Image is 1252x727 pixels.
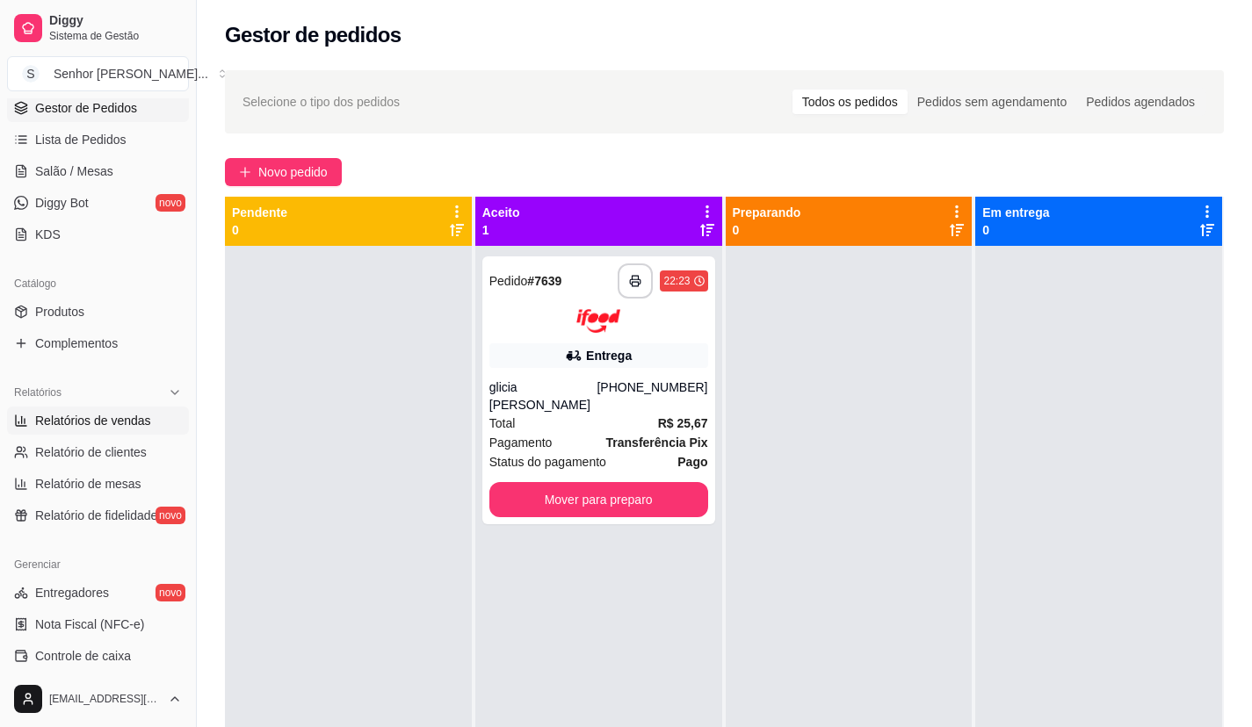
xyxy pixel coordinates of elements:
[7,470,189,498] a: Relatório de mesas
[489,378,597,414] div: glicia [PERSON_NAME]
[49,692,161,706] span: [EMAIL_ADDRESS][DOMAIN_NAME]
[35,412,151,429] span: Relatórios de vendas
[663,274,690,288] div: 22:23
[489,414,516,433] span: Total
[982,204,1049,221] p: Em entrega
[7,501,189,529] a: Relatório de fidelidadenovo
[7,438,189,466] a: Relatório de clientes
[35,131,127,148] span: Lista de Pedidos
[908,90,1076,114] div: Pedidos sem agendamento
[232,221,287,239] p: 0
[7,126,189,154] a: Lista de Pedidos
[677,455,707,469] strong: Pago
[35,507,157,524] span: Relatório de fidelidade
[7,7,189,49] a: DiggySistema de Gestão
[606,435,708,450] strong: Transferência Pix
[7,642,189,670] a: Controle de caixa
[658,416,708,430] strong: R$ 25,67
[7,610,189,638] a: Nota Fiscal (NFC-e)
[49,29,182,43] span: Sistema de Gestão
[232,204,287,221] p: Pendente
[7,407,189,435] a: Relatórios de vendas
[35,475,141,493] span: Relatório de mesas
[7,551,189,579] div: Gerenciar
[7,94,189,122] a: Gestor de Pedidos
[576,309,620,333] img: ifood
[792,90,908,114] div: Todos os pedidos
[733,204,801,221] p: Preparando
[482,221,520,239] p: 1
[35,443,147,461] span: Relatório de clientes
[239,166,251,178] span: plus
[35,647,131,665] span: Controle de caixa
[242,92,400,112] span: Selecione o tipo dos pedidos
[35,303,84,320] span: Produtos
[35,226,61,243] span: KDS
[7,298,189,326] a: Produtos
[7,270,189,298] div: Catálogo
[35,194,89,212] span: Diggy Bot
[586,347,632,364] div: Entrega
[489,452,606,471] span: Status do pagamento
[597,378,707,414] div: [PHONE_NUMBER]
[527,274,561,288] strong: # 7639
[35,99,137,117] span: Gestor de Pedidos
[35,615,144,633] span: Nota Fiscal (NFC-e)
[14,385,62,399] span: Relatórios
[489,433,553,452] span: Pagamento
[482,204,520,221] p: Aceito
[7,579,189,607] a: Entregadoresnovo
[54,65,208,83] div: Senhor [PERSON_NAME] ...
[49,13,182,29] span: Diggy
[7,220,189,248] a: KDS
[7,189,189,217] a: Diggy Botnovo
[7,56,189,91] button: Select a team
[35,584,109,601] span: Entregadores
[258,162,328,182] span: Novo pedido
[733,221,801,239] p: 0
[982,221,1049,239] p: 0
[35,162,113,180] span: Salão / Mesas
[35,335,118,352] span: Complementos
[489,274,528,288] span: Pedido
[22,65,40,83] span: S
[7,329,189,357] a: Complementos
[1076,90,1205,114] div: Pedidos agendados
[7,157,189,185] a: Salão / Mesas
[7,678,189,720] button: [EMAIL_ADDRESS][DOMAIN_NAME]
[225,158,342,186] button: Novo pedido
[225,21,402,49] h2: Gestor de pedidos
[489,482,708,517] button: Mover para preparo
